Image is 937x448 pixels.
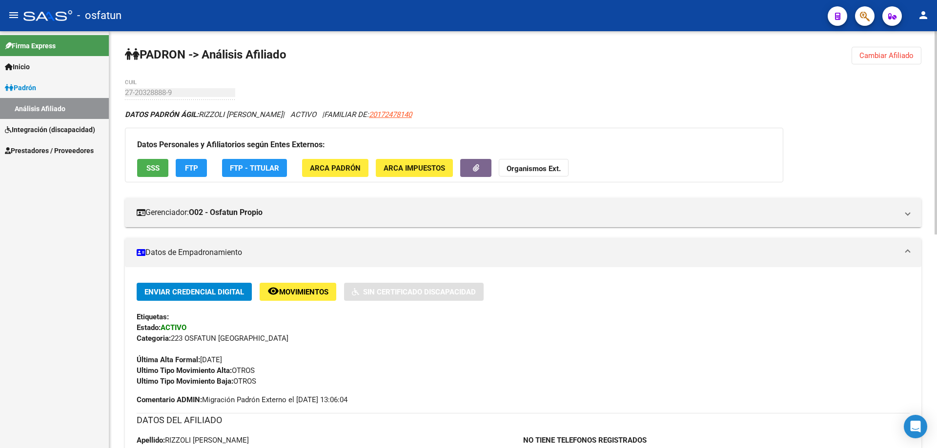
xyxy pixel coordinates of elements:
[8,9,20,21] mat-icon: menu
[125,198,921,227] mat-expansion-panel-header: Gerenciador:O02 - Osfatun Propio
[137,366,255,375] span: OTROS
[137,334,171,343] strong: Categoria:
[324,110,412,119] span: FAMILIAR DE:
[176,159,207,177] button: FTP
[137,312,169,321] strong: Etiquetas:
[137,436,165,445] strong: Apellido:
[5,61,30,72] span: Inicio
[137,394,347,405] span: Migración Padrón Externo el [DATE] 13:06:04
[267,285,279,297] mat-icon: remove_red_eye
[499,159,569,177] button: Organismos Ext.
[137,333,910,344] div: 223 OSFATUN [GEOGRAPHIC_DATA]
[137,138,771,152] h3: Datos Personales y Afiliatorios según Entes Externos:
[137,366,232,375] strong: Ultimo Tipo Movimiento Alta:
[146,164,160,173] span: SSS
[125,110,199,119] strong: DATOS PADRÓN ÁGIL:
[859,51,914,60] span: Cambiar Afiliado
[161,323,186,332] strong: ACTIVO
[137,159,168,177] button: SSS
[302,159,368,177] button: ARCA Padrón
[137,377,256,386] span: OTROS
[222,159,287,177] button: FTP - Titular
[77,5,122,26] span: - osfatun
[137,355,222,364] span: [DATE]
[185,164,198,173] span: FTP
[137,377,233,386] strong: Ultimo Tipo Movimiento Baja:
[384,164,445,173] span: ARCA Impuestos
[125,238,921,267] mat-expansion-panel-header: Datos de Empadronamiento
[5,82,36,93] span: Padrón
[363,288,476,296] span: Sin Certificado Discapacidad
[5,124,95,135] span: Integración (discapacidad)
[125,48,286,61] strong: PADRON -> Análisis Afiliado
[230,164,279,173] span: FTP - Titular
[144,288,244,296] span: Enviar Credencial Digital
[260,283,336,301] button: Movimientos
[5,145,94,156] span: Prestadores / Proveedores
[189,207,263,218] strong: O02 - Osfatun Propio
[137,395,202,404] strong: Comentario ADMIN:
[904,415,927,438] div: Open Intercom Messenger
[369,110,412,119] span: 20172478140
[137,283,252,301] button: Enviar Credencial Digital
[137,355,200,364] strong: Última Alta Formal:
[125,110,283,119] span: RIZZOLI [PERSON_NAME]
[5,40,56,51] span: Firma Express
[523,436,647,445] strong: NO TIENE TELEFONOS REGISTRADOS
[137,207,898,218] mat-panel-title: Gerenciador:
[137,247,898,258] mat-panel-title: Datos de Empadronamiento
[852,47,921,64] button: Cambiar Afiliado
[344,283,484,301] button: Sin Certificado Discapacidad
[376,159,453,177] button: ARCA Impuestos
[507,164,561,173] strong: Organismos Ext.
[137,323,161,332] strong: Estado:
[310,164,361,173] span: ARCA Padrón
[137,436,249,445] span: RIZZOLI [PERSON_NAME]
[125,110,412,119] i: | ACTIVO |
[917,9,929,21] mat-icon: person
[279,288,328,296] span: Movimientos
[137,413,910,427] h3: DATOS DEL AFILIADO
